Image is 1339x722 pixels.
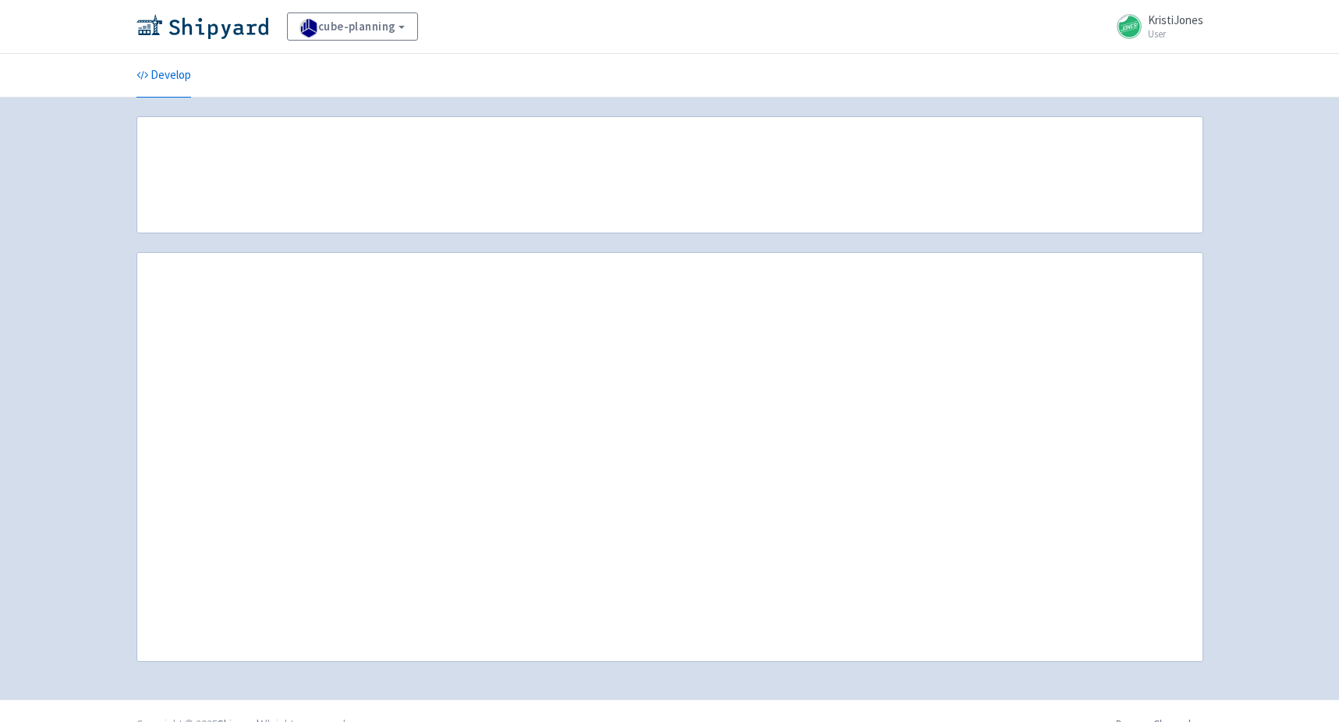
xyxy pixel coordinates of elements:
[136,54,191,98] a: Develop
[1148,29,1203,39] small: User
[136,14,268,39] img: Shipyard logo
[1107,14,1203,39] a: KristiJones User
[287,12,418,41] a: cube-planning
[1148,12,1203,27] span: KristiJones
